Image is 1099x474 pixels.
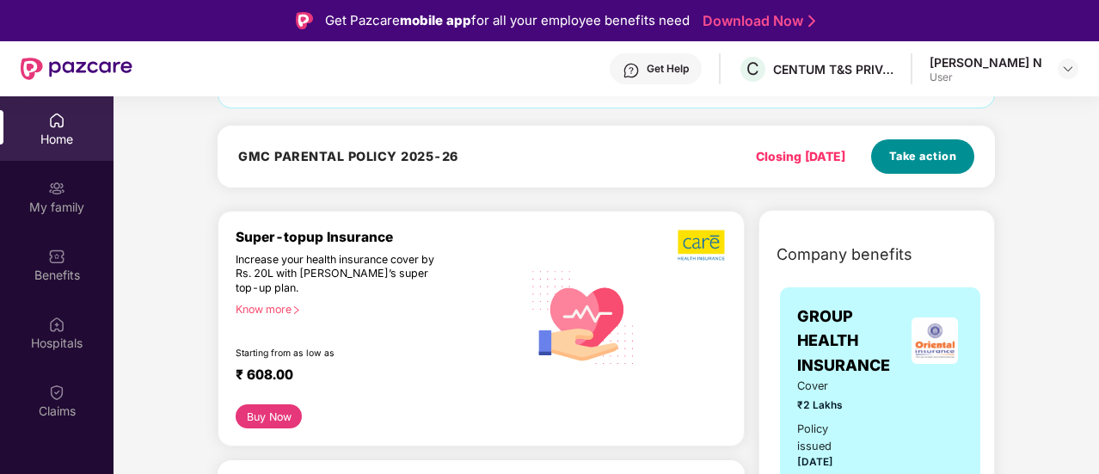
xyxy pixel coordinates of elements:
[808,12,815,30] img: Stroke
[21,58,132,80] img: New Pazcare Logo
[889,148,957,165] span: Take action
[647,62,689,76] div: Get Help
[48,112,65,129] img: svg+xml;base64,PHN2ZyBpZD0iSG9tZSIgeG1sbnM9Imh0dHA6Ly93d3cudzMub3JnLzIwMDAvc3ZnIiB3aWR0aD0iMjAiIG...
[678,229,727,262] img: b5dec4f62d2307b9de63beb79f102df3.png
[236,366,505,387] div: ₹ 608.00
[797,305,906,378] span: GROUP HEALTH INSURANCE
[1061,62,1075,76] img: svg+xml;base64,PHN2ZyBpZD0iRHJvcGRvd24tMzJ4MzIiIHhtbG5zPSJodHRwOi8vd3d3LnczLm9yZy8yMDAwL3N2ZyIgd2...
[296,12,313,29] img: Logo
[236,303,512,315] div: Know more
[777,243,912,267] span: Company benefits
[400,12,471,28] strong: mobile app
[236,229,522,245] div: Super-topup Insurance
[797,456,833,468] span: [DATE]
[325,10,690,31] div: Get Pazcare for all your employee benefits need
[930,71,1042,84] div: User
[238,148,458,165] h4: GMC PARENTAL POLICY 2025-26
[912,317,958,364] img: insurerLogo
[292,305,301,315] span: right
[871,139,974,174] button: Take action
[746,58,759,79] span: C
[773,61,893,77] div: CENTUM T&S PRIVATE LIMITED
[48,180,65,197] img: svg+xml;base64,PHN2ZyB3aWR0aD0iMjAiIGhlaWdodD0iMjAiIHZpZXdCb3g9IjAgMCAyMCAyMCIgZmlsbD0ibm9uZSIgeG...
[797,421,860,455] div: Policy issued
[236,348,449,360] div: Starting from as low as
[48,316,65,333] img: svg+xml;base64,PHN2ZyBpZD0iSG9zcGl0YWxzIiB4bWxucz0iaHR0cDovL3d3dy53My5vcmcvMjAwMC9zdmciIHdpZHRoPS...
[236,253,448,296] div: Increase your health insurance cover by Rs. 20L with [PERSON_NAME]’s super top-up plan.
[236,404,302,428] button: Buy Now
[703,12,810,30] a: Download Now
[797,378,860,395] span: Cover
[623,62,640,79] img: svg+xml;base64,PHN2ZyBpZD0iSGVscC0zMngzMiIgeG1sbnM9Imh0dHA6Ly93d3cudzMub3JnLzIwMDAvc3ZnIiB3aWR0aD...
[797,397,860,414] span: ₹2 Lakhs
[756,147,845,166] div: Closing [DATE]
[522,254,645,379] img: svg+xml;base64,PHN2ZyB4bWxucz0iaHR0cDovL3d3dy53My5vcmcvMjAwMC9zdmciIHhtbG5zOnhsaW5rPSJodHRwOi8vd3...
[48,384,65,401] img: svg+xml;base64,PHN2ZyBpZD0iQ2xhaW0iIHhtbG5zPSJodHRwOi8vd3d3LnczLm9yZy8yMDAwL3N2ZyIgd2lkdGg9IjIwIi...
[48,248,65,265] img: svg+xml;base64,PHN2ZyBpZD0iQmVuZWZpdHMiIHhtbG5zPSJodHRwOi8vd3d3LnczLm9yZy8yMDAwL3N2ZyIgd2lkdGg9Ij...
[930,54,1042,71] div: [PERSON_NAME] N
